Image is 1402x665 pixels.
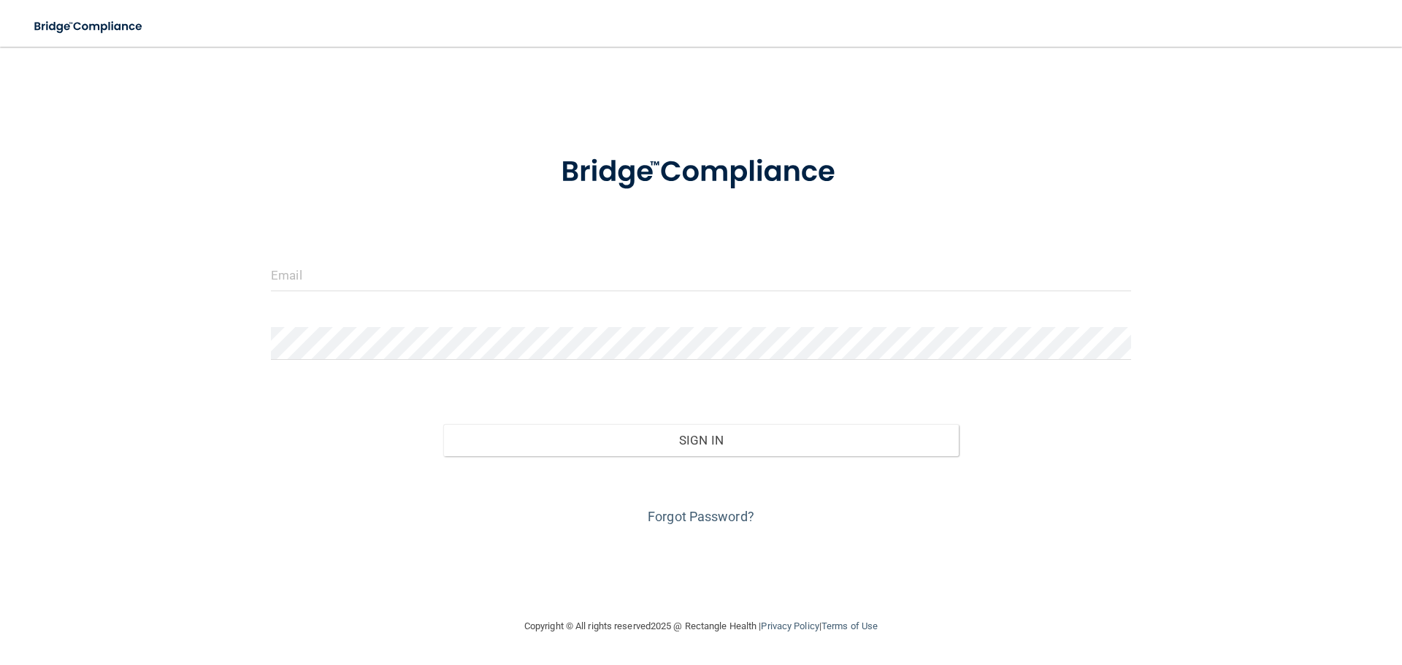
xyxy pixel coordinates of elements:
[434,603,968,650] div: Copyright © All rights reserved 2025 @ Rectangle Health | |
[821,620,878,631] a: Terms of Use
[271,258,1131,291] input: Email
[761,620,819,631] a: Privacy Policy
[22,12,156,42] img: bridge_compliance_login_screen.278c3ca4.svg
[443,424,959,456] button: Sign In
[531,134,871,210] img: bridge_compliance_login_screen.278c3ca4.svg
[648,509,754,524] a: Forgot Password?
